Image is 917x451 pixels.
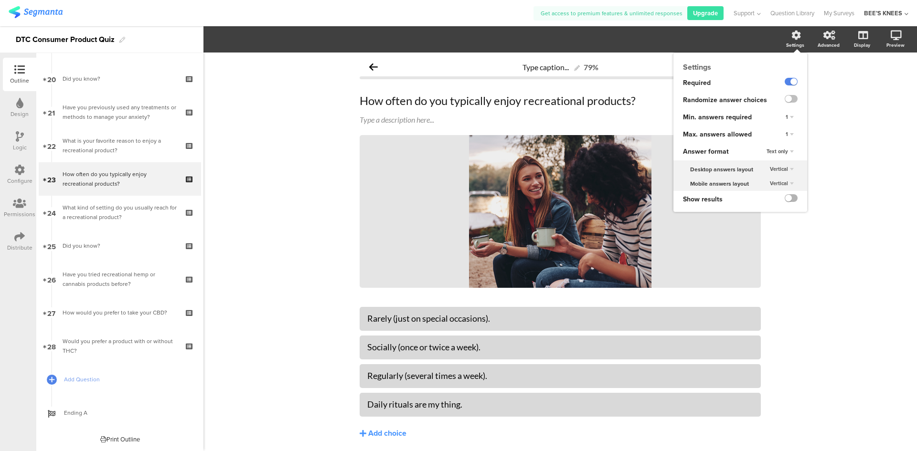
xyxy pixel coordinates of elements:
[7,243,32,252] div: Distribute
[690,165,753,174] span: Desktop answers layout
[39,196,201,229] a: 24 What kind of setting do you usually reach for a recreational product?
[39,329,201,363] a: 28 Would you prefer a product with or without THC?
[39,95,201,129] a: 21 Have you previously used any treatments or methods to manage your anxiety?
[770,165,788,173] span: Vertical
[864,9,902,18] div: BEE’S KNEES
[64,408,186,418] span: Ending A
[39,262,201,296] a: 26 Have you tried recreational hemp or cannabis products before?
[818,42,840,49] div: Advanced
[367,342,753,353] div: Socially (once or twice a week).
[48,107,55,117] span: 21
[360,115,761,124] div: Type a description here...
[9,6,63,18] img: segmanta logo
[770,179,788,187] span: Vertical
[47,73,56,84] span: 20
[13,143,27,152] div: Logic
[47,307,55,318] span: 27
[47,341,56,351] span: 28
[360,94,761,108] p: How often do you typically enjoy recreational products?
[63,270,177,289] div: Have you tried recreational hemp or cannabis products before?
[368,429,406,439] div: Add choice
[360,421,761,445] button: Add choice
[39,229,201,262] a: 25 Did you know?
[16,32,115,47] div: DTC Consumer Product Quiz
[683,129,752,139] span: Max. answers allowed
[63,241,177,251] div: Did you know?
[683,112,752,122] span: Min. answers required
[39,129,201,162] a: 22 What is your favorite reason to enjoy a recreational product?
[39,296,201,329] a: 27 How would you prefer to take your CBD?
[11,110,29,118] div: Design
[734,9,755,18] span: Support
[786,130,788,138] span: 1
[767,147,788,155] span: Text only
[541,9,682,18] span: Get access to premium features & unlimited responses
[367,399,753,410] div: Daily rituals are my thing.
[63,103,177,122] div: Have you previously used any treatments or methods to manage your anxiety?
[786,113,788,121] span: 1
[47,207,56,218] span: 24
[39,396,201,430] a: Ending A
[690,179,749,188] span: Mobile answers layout
[683,78,711,88] span: Required
[47,274,56,284] span: 26
[683,194,723,204] span: Show results
[63,74,177,84] div: Did you know?
[63,308,177,317] div: How would you prefer to take your CBD?
[47,140,56,151] span: 22
[63,336,177,356] div: Would you prefer a product with or without THC?
[522,63,569,72] span: Type caption...
[39,162,201,196] a: 23 How often do you typically enjoy recreational products?
[367,370,753,381] div: Regularly (several times a week).
[10,76,29,85] div: Outline
[786,42,804,49] div: Settings
[683,95,767,105] span: Randomize answer choices
[7,177,32,185] div: Configure
[47,174,56,184] span: 23
[64,375,186,384] span: Add Question
[584,63,598,72] div: 79%
[4,210,35,219] div: Permissions
[854,42,870,49] div: Display
[63,169,177,189] div: How often do you typically enjoy recreational products?
[100,435,140,444] div: Print Outline
[39,62,201,95] a: 20 Did you know?
[63,136,177,155] div: What is your favorite reason to enjoy a recreational product?
[47,241,56,251] span: 25
[469,135,651,288] img: How often do you typically enjoy recreational products? cover image
[367,313,753,324] div: Rarely (just on special occasions).
[683,147,729,157] span: Answer format
[63,203,177,222] div: What kind of setting do you usually reach for a recreational product?
[693,9,718,18] span: Upgrade
[673,62,807,73] div: Settings
[886,42,905,49] div: Preview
